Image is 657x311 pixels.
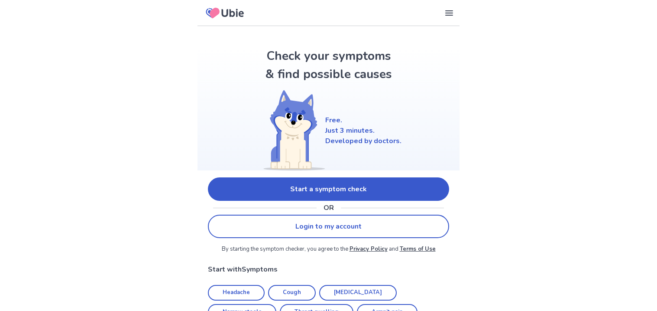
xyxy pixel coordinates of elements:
a: Login to my account [208,215,449,238]
a: Privacy Policy [350,245,388,253]
h1: Check your symptoms & find possible causes [264,47,394,83]
p: By starting the symptom checker, you agree to the and [208,245,449,254]
a: Headache [208,285,265,301]
a: [MEDICAL_DATA] [319,285,397,301]
a: Start a symptom check [208,177,449,201]
p: Start with Symptoms [208,264,449,275]
a: Cough [268,285,316,301]
p: Free. [325,115,401,125]
a: Terms of Use [400,245,436,253]
img: Shiba (Welcome) [256,90,325,170]
p: Just 3 minutes. [325,125,401,136]
p: Developed by doctors. [325,136,401,146]
p: OR [324,203,334,213]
